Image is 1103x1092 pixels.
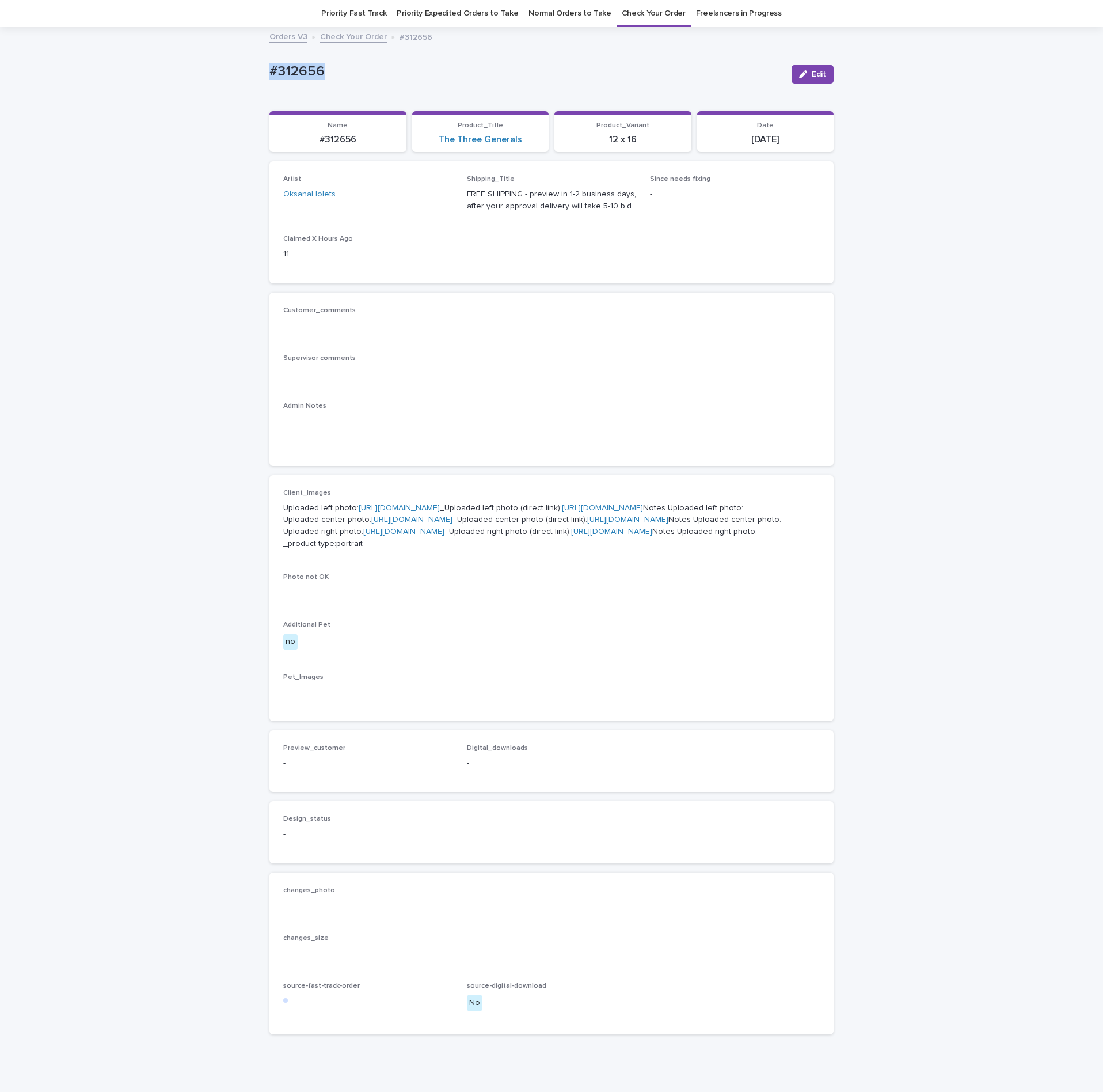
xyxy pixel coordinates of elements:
span: Supervisor comments [283,355,356,362]
a: Orders V3 [269,29,307,43]
p: - [283,899,820,911]
span: Additional Pet [283,621,330,628]
button: Edit [792,65,834,84]
span: Client_Images [283,490,331,496]
p: 11 [283,248,453,260]
a: [URL][DOMAIN_NAME] [371,515,452,524]
p: #312656 [276,134,400,145]
p: - [283,686,820,698]
span: Since needs fixing [650,176,710,183]
a: [URL][DOMAIN_NAME] [363,528,444,536]
span: Admin Notes [283,403,326,409]
span: Shipping_Title [467,176,515,183]
p: - [283,757,453,769]
a: OksanaHolets [283,188,336,200]
span: Date [757,122,774,129]
p: - [650,188,820,200]
span: source-fast-track-order [283,983,360,989]
span: Pet_Images [283,674,324,681]
span: Customer_comments [283,307,356,314]
p: - [283,586,820,598]
span: Edit [812,70,826,78]
p: - [283,947,820,959]
span: changes_size [283,935,329,942]
span: Name [328,122,348,129]
span: Photo not OK [283,574,329,581]
span: Product_Title [458,122,503,129]
a: [URL][DOMAIN_NAME] [587,515,668,524]
p: - [283,423,820,435]
span: source-digital-download [467,983,546,989]
p: - [283,828,453,840]
p: - [283,319,820,331]
a: The Three Generals [439,134,522,145]
p: #312656 [269,63,782,80]
div: no [283,634,298,650]
div: No [467,995,482,1011]
p: - [283,367,820,379]
span: Product_Variant [596,122,649,129]
a: [URL][DOMAIN_NAME] [562,504,643,512]
p: FREE SHIPPING - preview in 1-2 business days, after your approval delivery will take 5-10 b.d. [467,188,637,213]
span: Digital_downloads [467,745,528,752]
p: 12 x 16 [561,134,684,145]
a: [URL][DOMAIN_NAME] [571,528,652,536]
a: [URL][DOMAIN_NAME] [359,504,440,512]
span: Artist [283,176,301,183]
p: #312656 [400,30,432,43]
span: Design_status [283,816,331,822]
span: changes_photo [283,887,335,894]
p: [DATE] [704,134,827,145]
p: Uploaded left photo: _Uploaded left photo (direct link): Notes Uploaded left photo: Uploaded cent... [283,502,820,550]
a: Check Your Order [320,29,387,43]
span: Preview_customer [283,745,345,752]
span: Claimed X Hours Ago [283,236,353,242]
p: - [467,757,637,769]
